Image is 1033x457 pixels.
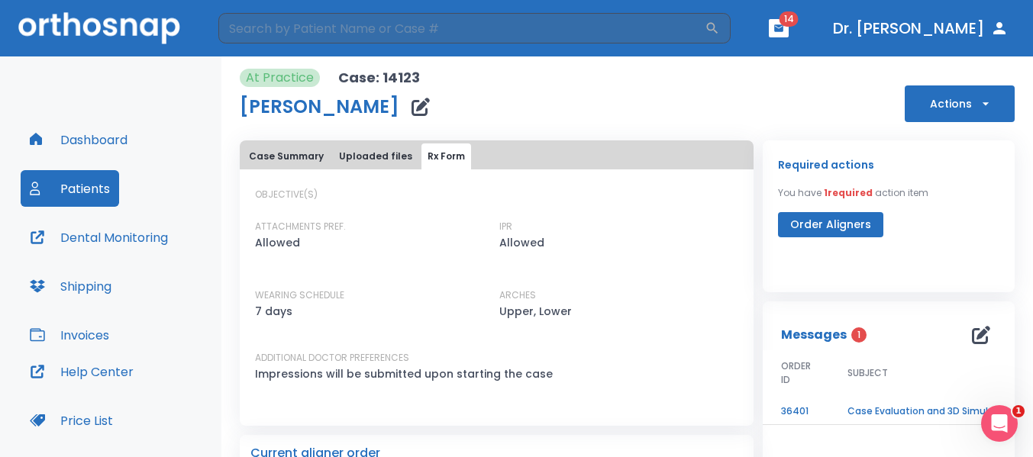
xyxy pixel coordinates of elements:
[827,14,1015,42] button: Dr. [PERSON_NAME]
[780,11,799,27] span: 14
[778,156,874,174] p: Required actions
[778,186,928,200] p: You have action item
[243,143,330,169] button: Case Summary
[905,85,1015,122] button: Actions
[255,365,553,383] p: Impressions will be submitted upon starting the case
[218,13,705,43] input: Search by Patient Name or Case #
[21,268,121,304] button: Shipping
[21,353,143,390] button: Help Center
[847,366,888,380] span: SUBJECT
[781,359,811,387] span: ORDER ID
[499,233,544,252] p: Allowed
[499,302,572,320] p: Upper, Lower
[18,12,180,43] img: Orthosnap
[255,302,292,320] p: 7 days
[824,186,873,199] span: 1 required
[21,219,177,256] button: Dental Monitoring
[255,188,318,201] p: OBJECTIVE(S)
[255,288,344,302] p: WEARING SCHEDULE
[243,143,751,169] div: tabs
[981,405,1018,442] iframe: Intercom live chat
[851,327,867,343] span: 1
[333,143,418,169] button: Uploaded files
[255,233,300,252] p: Allowed
[499,288,536,302] p: ARCHES
[255,351,409,365] p: ADDITIONAL DOCTOR PREFERENCES
[1012,405,1025,417] span: 1
[763,398,829,425] td: 36401
[21,170,119,207] button: Patients
[240,98,399,116] h1: [PERSON_NAME]
[499,220,512,233] p: IPR
[246,69,314,87] p: At Practice
[255,220,346,233] p: ATTACHMENTS PREF.
[21,317,118,353] button: Invoices
[421,143,471,169] button: Rx Form
[781,326,847,344] p: Messages
[829,398,1020,425] td: Case Evaluation and 3D Simulation Ready
[21,402,122,439] button: Price List
[338,69,420,87] p: Case: 14123
[778,212,883,237] button: Order Aligners
[21,121,137,158] button: Dashboard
